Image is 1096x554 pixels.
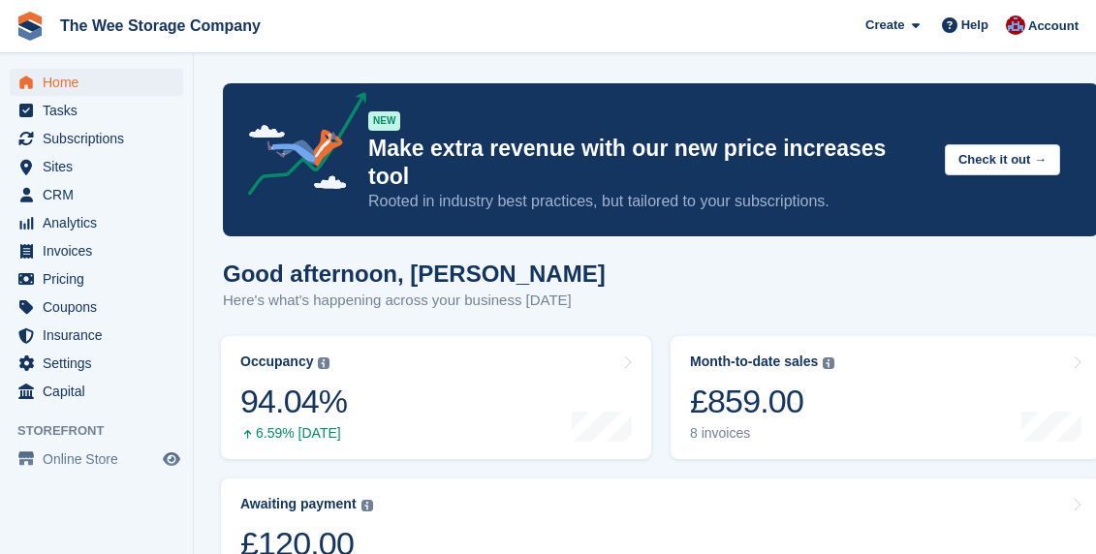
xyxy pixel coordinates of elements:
div: 94.04% [240,382,347,421]
span: Help [961,15,988,35]
a: menu [10,265,183,292]
a: menu [10,209,183,236]
img: icon-info-grey-7440780725fd019a000dd9b08b2336e03edf1995a4989e88bcd33f0948082b44.svg [361,500,373,511]
a: menu [10,293,183,321]
span: Invoices [43,237,159,264]
a: menu [10,350,183,377]
span: Home [43,69,159,96]
span: Tasks [43,97,159,124]
a: menu [10,446,183,473]
span: Account [1028,16,1079,36]
div: Occupancy [240,354,313,370]
p: Rooted in industry best practices, but tailored to your subscriptions. [368,191,929,212]
a: menu [10,153,183,180]
a: menu [10,378,183,405]
span: Pricing [43,265,159,292]
span: Subscriptions [43,125,159,152]
a: menu [10,181,183,208]
a: menu [10,125,183,152]
a: menu [10,97,183,124]
img: icon-info-grey-7440780725fd019a000dd9b08b2336e03edf1995a4989e88bcd33f0948082b44.svg [318,357,329,369]
p: Make extra revenue with our new price increases tool [368,135,929,191]
span: CRM [43,181,159,208]
span: Create [865,15,904,35]
span: Coupons [43,293,159,321]
div: 8 invoices [690,425,834,442]
p: Here's what's happening across your business [DATE] [223,290,606,312]
h1: Good afternoon, [PERSON_NAME] [223,261,606,287]
img: price-adjustments-announcement-icon-8257ccfd72463d97f412b2fc003d46551f7dbcb40ab6d574587a9cd5c0d94... [232,92,367,202]
a: Occupancy 94.04% 6.59% [DATE] [221,336,651,459]
div: Month-to-date sales [690,354,818,370]
a: The Wee Storage Company [52,10,268,42]
a: menu [10,322,183,349]
span: Analytics [43,209,159,236]
img: icon-info-grey-7440780725fd019a000dd9b08b2336e03edf1995a4989e88bcd33f0948082b44.svg [823,357,834,369]
button: Check it out → [945,144,1060,176]
div: 6.59% [DATE] [240,425,347,442]
img: Scott Ritchie [1006,15,1025,35]
a: menu [10,237,183,264]
span: Settings [43,350,159,377]
span: Capital [43,378,159,405]
a: menu [10,69,183,96]
span: Insurance [43,322,159,349]
span: Storefront [17,421,193,441]
div: Awaiting payment [240,496,357,512]
img: stora-icon-8386f47178a22dfd0bd8f6a31ec36ba5ce8667c1dd55bd0f319d3a0aa187defe.svg [16,12,45,41]
div: £859.00 [690,382,834,421]
a: Preview store [160,447,183,471]
span: Online Store [43,446,159,473]
span: Sites [43,153,159,180]
div: NEW [368,111,400,131]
